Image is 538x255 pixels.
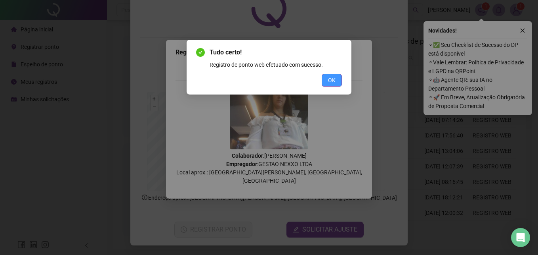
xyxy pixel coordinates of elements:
[322,74,342,87] button: OK
[210,60,342,69] div: Registro de ponto web efetuado com sucesso.
[511,228,530,247] div: Open Intercom Messenger
[210,48,342,57] span: Tudo certo!
[328,76,336,85] span: OK
[196,48,205,57] span: check-circle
